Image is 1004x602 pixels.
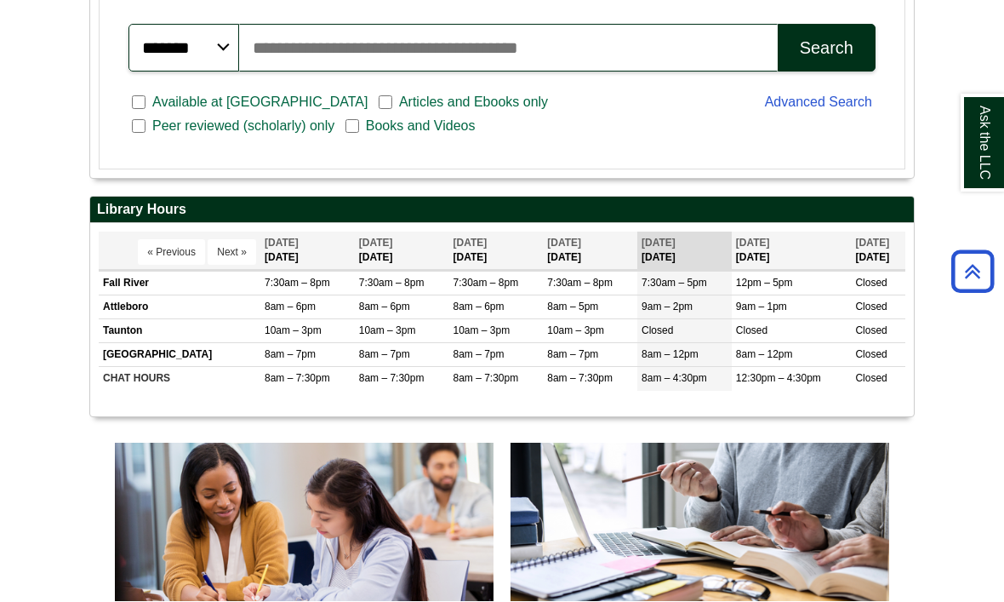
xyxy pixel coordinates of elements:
[736,325,767,337] span: Closed
[260,232,355,271] th: [DATE]
[547,301,598,313] span: 8am – 5pm
[855,278,887,290] span: Closed
[736,301,787,313] span: 9am – 1pm
[359,117,482,137] span: Books and Videos
[642,301,693,313] span: 9am – 2pm
[359,301,410,313] span: 8am – 6pm
[642,349,699,361] span: 8am – 12pm
[265,238,299,249] span: [DATE]
[851,232,905,271] th: [DATE]
[145,117,341,137] span: Peer reviewed (scholarly) only
[547,238,581,249] span: [DATE]
[132,95,145,111] input: Available at [GEOGRAPHIC_DATA]
[132,119,145,135] input: Peer reviewed (scholarly) only
[642,278,707,290] span: 7:30am – 5pm
[855,301,887,313] span: Closed
[359,325,416,337] span: 10am – 3pm
[355,232,449,271] th: [DATE]
[454,325,511,337] span: 10am – 3pm
[855,238,889,249] span: [DATE]
[359,349,410,361] span: 8am – 7pm
[736,238,770,249] span: [DATE]
[732,232,852,271] th: [DATE]
[454,301,505,313] span: 8am – 6pm
[265,278,330,290] span: 7:30am – 8pm
[736,373,821,385] span: 12:30pm – 4:30pm
[736,349,793,361] span: 8am – 12pm
[454,278,519,290] span: 7:30am – 8pm
[637,232,732,271] th: [DATE]
[265,349,316,361] span: 8am – 7pm
[99,296,260,320] td: Attleboro
[359,373,425,385] span: 8am – 7:30pm
[855,373,887,385] span: Closed
[99,368,260,392] td: CHAT HOURS
[359,238,393,249] span: [DATE]
[543,232,637,271] th: [DATE]
[547,373,613,385] span: 8am – 7:30pm
[547,325,604,337] span: 10am – 3pm
[359,278,425,290] span: 7:30am – 8pm
[642,238,676,249] span: [DATE]
[642,373,707,385] span: 8am – 4:30pm
[99,272,260,295] td: Fall River
[547,278,613,290] span: 7:30am – 8pm
[392,93,555,113] span: Articles and Ebooks only
[765,95,872,110] a: Advanced Search
[90,198,914,224] h2: Library Hours
[379,95,392,111] input: Articles and Ebooks only
[778,25,876,72] button: Search
[345,119,359,135] input: Books and Videos
[265,325,322,337] span: 10am – 3pm
[99,344,260,368] td: [GEOGRAPHIC_DATA]
[642,325,673,337] span: Closed
[138,240,205,266] button: « Previous
[855,349,887,361] span: Closed
[208,240,256,266] button: Next »
[855,325,887,337] span: Closed
[736,278,793,290] span: 12pm – 5pm
[145,93,374,113] span: Available at [GEOGRAPHIC_DATA]
[547,349,598,361] span: 8am – 7pm
[800,39,853,59] div: Search
[99,320,260,344] td: Taunton
[945,261,1000,284] a: Back to Top
[265,373,330,385] span: 8am – 7:30pm
[454,238,488,249] span: [DATE]
[265,301,316,313] span: 8am – 6pm
[454,373,519,385] span: 8am – 7:30pm
[454,349,505,361] span: 8am – 7pm
[449,232,544,271] th: [DATE]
